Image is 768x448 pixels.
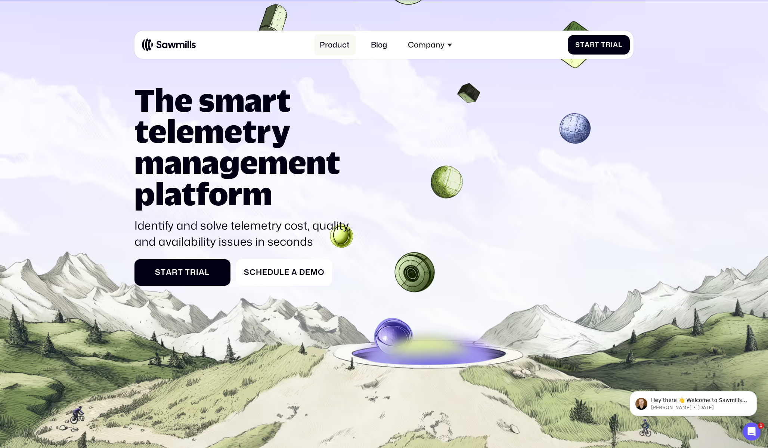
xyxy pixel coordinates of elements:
a: ScheduleaDemo [236,259,332,286]
div: Company [408,40,445,49]
span: t [178,268,183,277]
span: e [262,268,267,277]
span: l [205,268,210,277]
h1: The smart telemetry management platform [134,84,357,209]
span: S [575,41,580,49]
span: l [618,41,622,49]
a: StartTrial [568,35,630,55]
span: t [161,268,166,277]
span: u [273,268,279,277]
span: i [611,41,613,49]
p: Identify and solve telemetry cost, quality, and availability issues in seconds [134,217,357,249]
span: 1 [758,423,764,429]
span: r [190,268,196,277]
span: t [595,41,599,49]
span: S [155,268,161,277]
div: Company [402,34,458,55]
span: a [166,268,172,277]
a: StartTrial [134,259,230,286]
span: i [196,268,199,277]
span: m [310,268,318,277]
a: Blog [365,34,393,55]
span: T [601,41,606,49]
span: r [172,268,178,277]
span: d [267,268,273,277]
span: a [585,41,590,49]
iframe: Intercom live chat [743,423,761,441]
span: S [244,268,250,277]
span: t [580,41,585,49]
span: c [250,268,256,277]
span: r [606,41,611,49]
span: e [284,268,289,277]
span: h [256,268,262,277]
span: o [318,268,325,277]
span: l [279,268,284,277]
span: T [185,268,190,277]
iframe: Intercom notifications message [619,375,768,428]
span: r [590,41,595,49]
span: a [199,268,205,277]
span: a [291,268,297,277]
span: e [305,268,310,277]
span: D [299,268,305,277]
span: a [613,41,618,49]
a: Product [314,34,356,55]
